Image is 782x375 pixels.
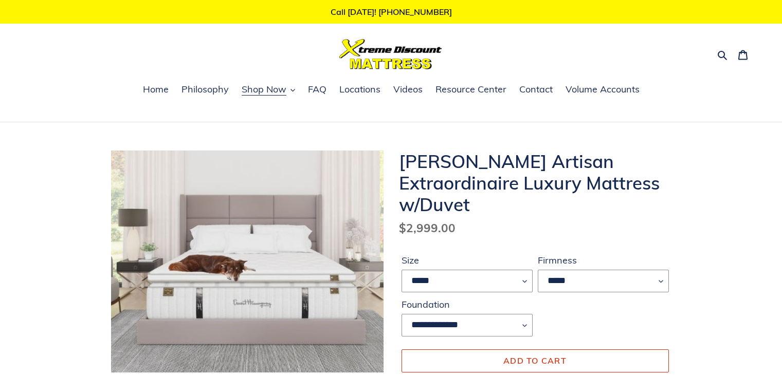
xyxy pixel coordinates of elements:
[334,82,386,98] a: Locations
[308,83,326,96] span: FAQ
[399,220,456,235] span: $2,999.00
[435,83,506,96] span: Resource Center
[566,83,640,96] span: Volume Accounts
[143,83,169,96] span: Home
[402,349,669,372] button: Add to cart
[514,82,558,98] a: Contact
[519,83,553,96] span: Contact
[538,253,669,267] label: Firmness
[242,83,286,96] span: Shop Now
[503,355,567,366] span: Add to cart
[560,82,645,98] a: Volume Accounts
[111,151,384,372] img: artesian-extraordinaire-mattress
[339,83,380,96] span: Locations
[402,253,533,267] label: Size
[138,82,174,98] a: Home
[181,83,229,96] span: Philosophy
[393,83,423,96] span: Videos
[176,82,234,98] a: Philosophy
[399,151,671,215] h1: [PERSON_NAME] Artisan Extraordinaire Luxury Mattress w/Duvet
[339,39,442,69] img: Xtreme Discount Mattress
[388,82,428,98] a: Videos
[430,82,512,98] a: Resource Center
[303,82,332,98] a: FAQ
[237,82,300,98] button: Shop Now
[402,297,533,311] label: Foundation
